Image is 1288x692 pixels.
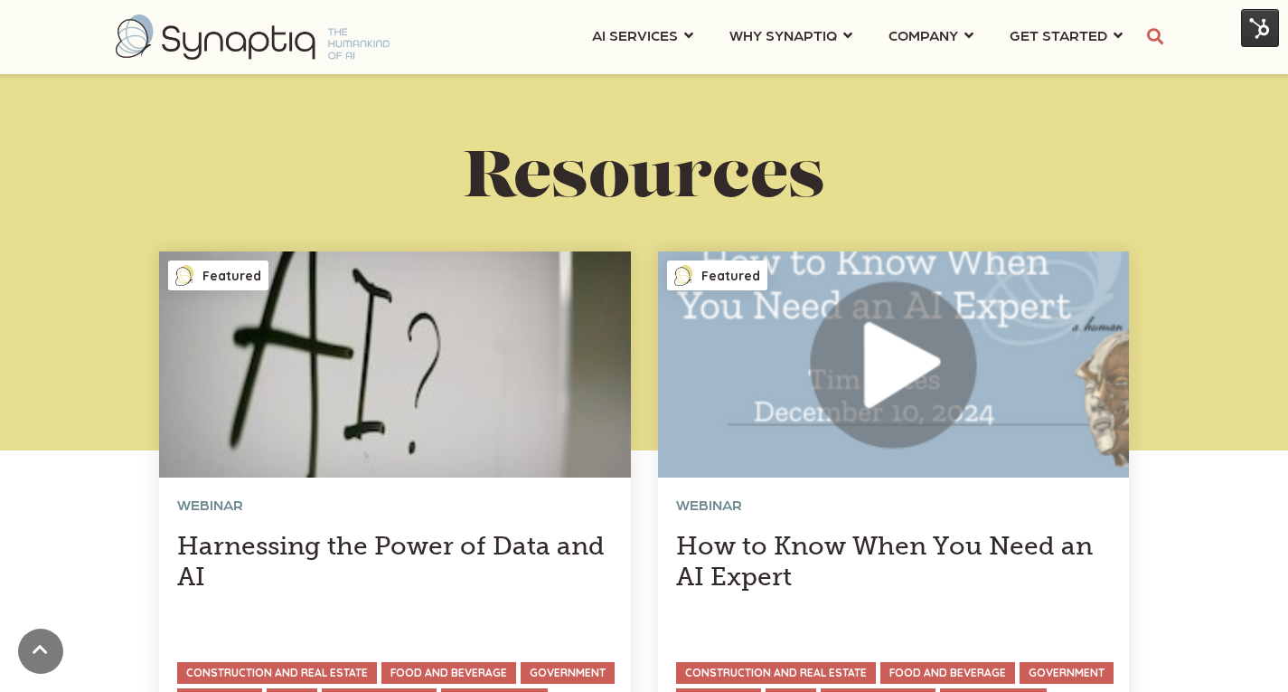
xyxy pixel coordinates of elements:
[729,18,852,52] a: WHY SYNAPTIQ
[592,23,678,47] span: AI SERVICES
[175,265,193,286] img: logo
[880,662,1015,684] div: Food and beverage
[667,261,767,290] div: Featured
[177,531,613,592] h4: Harnessing the Power of Data and AI
[676,531,1112,592] h4: How to Know When You Need an AI Expert
[676,496,1112,531] div: Webinar
[1241,9,1279,47] img: HubSpot Tools Menu Toggle
[676,662,876,684] div: Construction and real estate
[592,18,693,52] a: AI SERVICES
[729,23,837,47] span: WHY SYNAPTIQ
[143,145,1146,216] h1: Resources
[177,662,377,684] div: Construction and real estate
[574,5,1141,70] nav: menu
[159,251,631,478] img: AI?
[888,18,973,52] a: COMPANY
[1010,23,1107,47] span: GET STARTED
[168,261,268,290] div: Featured
[888,23,958,47] span: COMPANY
[1010,18,1123,52] a: GET STARTED
[521,662,615,684] div: Government
[177,496,613,531] div: Webinar
[116,14,390,60] img: synaptiq logo-2
[381,662,516,684] div: Food and beverage
[658,251,1130,478] img: AI Expert
[963,460,1288,692] iframe: Chat Widget
[674,265,692,286] img: logo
